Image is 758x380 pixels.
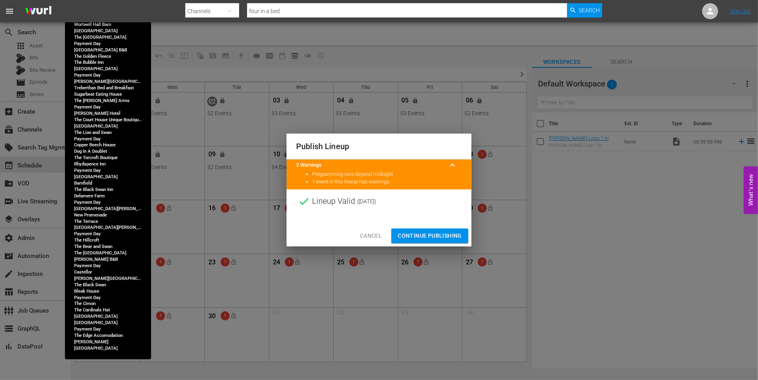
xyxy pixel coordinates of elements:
span: Cancel [360,231,382,241]
a: Sign Out [730,8,750,14]
li: Programming runs beyond midnight [312,171,462,178]
span: keyboard_arrow_up [448,160,457,170]
button: Continue Publishing [391,228,468,243]
span: ( [DATE] ) [357,195,376,207]
span: Search [579,3,600,18]
img: ans4CAIJ8jUAAAAAAAAAAAAAAAAAAAAAAAAgQb4GAAAAAAAAAAAAAAAAAAAAAAAAJMjXAAAAAAAAAAAAAAAAAAAAAAAAgAT5G... [19,2,57,21]
button: keyboard_arrow_up [443,156,462,175]
li: 1 event in this lineup has warnings. [312,178,462,186]
h2: Publish Lineup [296,140,462,153]
div: Lineup Valid [287,189,471,213]
button: Open Feedback Widget [744,166,758,214]
span: menu [5,6,14,16]
button: Cancel [353,228,388,243]
span: Continue Publishing [398,231,462,241]
title: 2 Warnings [296,161,443,169]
